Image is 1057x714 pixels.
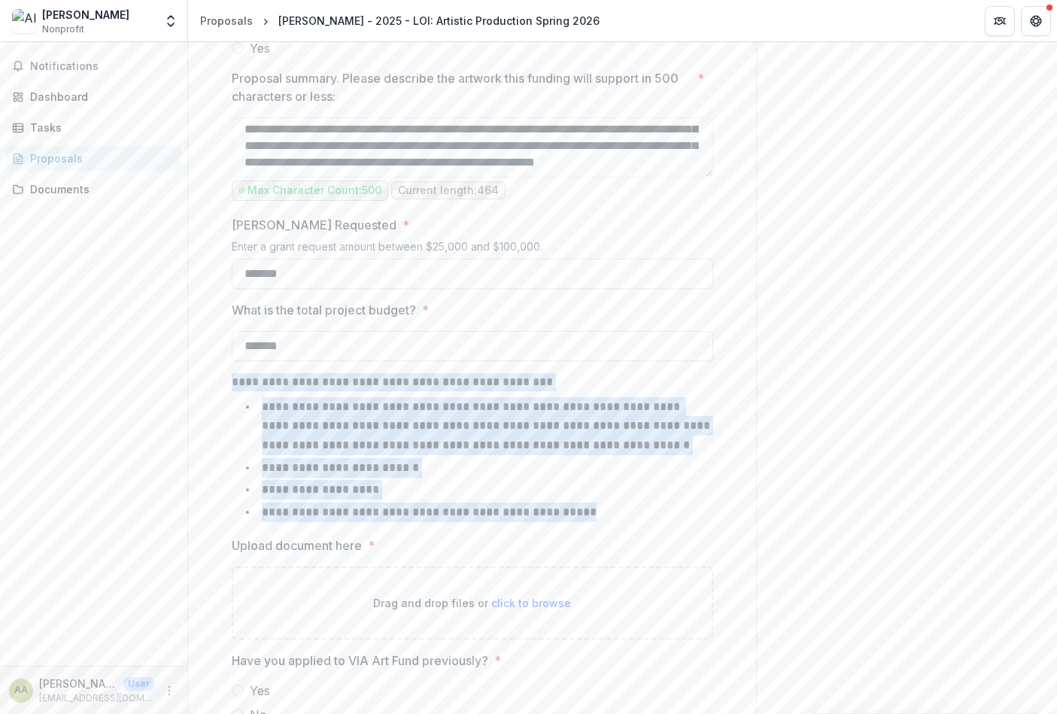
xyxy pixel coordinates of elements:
button: Open entity switcher [160,6,181,36]
p: User [123,677,154,691]
p: What is the total project budget? [232,301,416,319]
button: Notifications [6,54,181,78]
a: Proposals [6,146,181,171]
a: Documents [6,177,181,202]
p: Current length: 464 [398,184,499,197]
div: Documents [30,181,169,197]
span: Yes [250,39,270,57]
span: Nonprofit [42,23,84,36]
p: [EMAIL_ADDRESS][DOMAIN_NAME] [39,691,154,705]
a: Proposals [194,10,259,32]
p: Max Character Count: 500 [248,184,381,197]
div: Proposals [200,13,253,29]
div: [PERSON_NAME] - 2025 - LOI: Artistic Production Spring 2026 [278,13,600,29]
div: Enter a grant request amount between $25,000 and $100,000. [232,240,713,259]
p: [PERSON_NAME] Requested [232,216,396,234]
div: Tasks [30,120,169,135]
button: Get Help [1021,6,1051,36]
span: Notifications [30,60,175,73]
div: Dashboard [30,89,169,105]
button: More [160,682,178,700]
p: Upload document here [232,536,362,554]
div: Proposals [30,150,169,166]
a: Dashboard [6,84,181,109]
p: Drag and drop files or [373,595,571,611]
p: [PERSON_NAME] [39,676,117,691]
a: Tasks [6,115,181,140]
span: click to browse [491,597,571,609]
div: Alex Aliume [14,685,28,695]
div: [PERSON_NAME] [42,7,129,23]
p: Proposal summary. Please describe the artwork this funding will support in 500 characters or less: [232,69,691,105]
nav: breadcrumb [194,10,606,32]
button: Partners [985,6,1015,36]
p: Have you applied to VIA Art Fund previously? [232,652,488,670]
img: Alex Aliume [12,9,36,33]
span: Yes [250,682,270,700]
